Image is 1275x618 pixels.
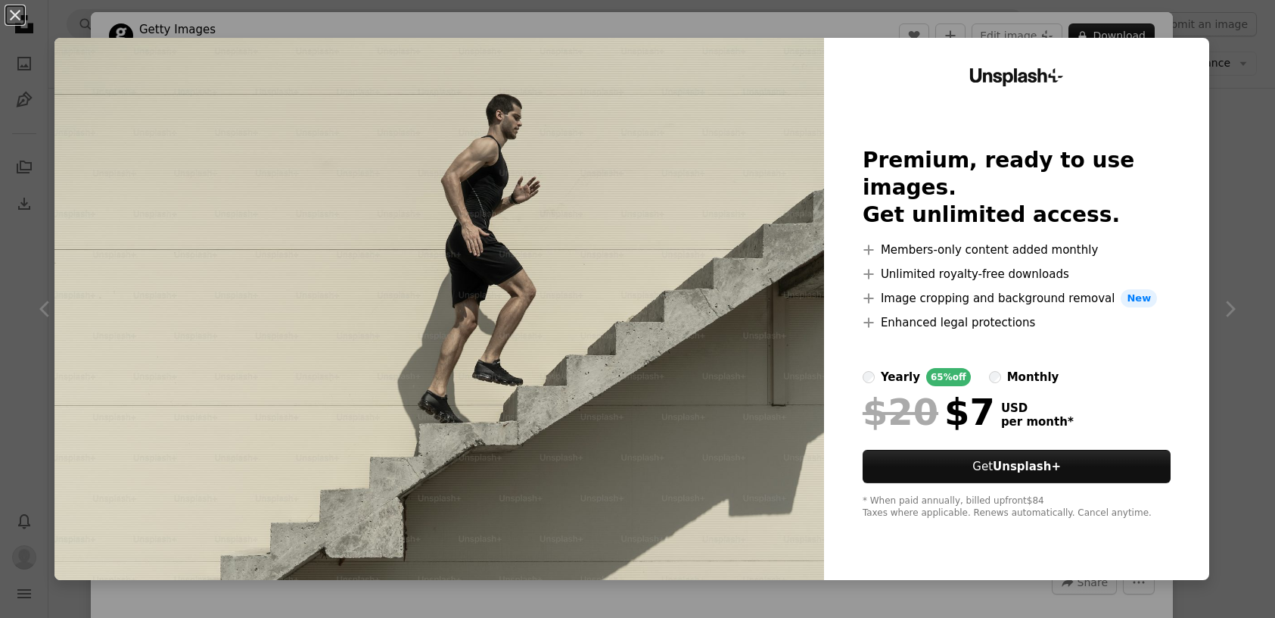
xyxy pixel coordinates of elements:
div: yearly [881,368,920,386]
span: USD [1001,401,1074,415]
input: monthly [989,371,1001,383]
div: * When paid annually, billed upfront $84 Taxes where applicable. Renews automatically. Cancel any... [863,495,1171,520]
div: $7 [863,392,995,432]
li: Members-only content added monthly [863,241,1171,259]
a: GetUnsplash+ [863,450,1171,483]
div: 65% off [926,368,971,386]
strong: Unsplash+ [993,460,1061,473]
h2: Premium, ready to use images. Get unlimited access. [863,147,1171,229]
li: Enhanced legal protections [863,314,1171,332]
span: New [1121,289,1157,307]
input: yearly65%off [863,371,875,383]
span: $20 [863,392,938,432]
div: monthly [1007,368,1059,386]
li: Unlimited royalty-free downloads [863,265,1171,283]
span: per month * [1001,415,1074,429]
li: Image cropping and background removal [863,289,1171,307]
